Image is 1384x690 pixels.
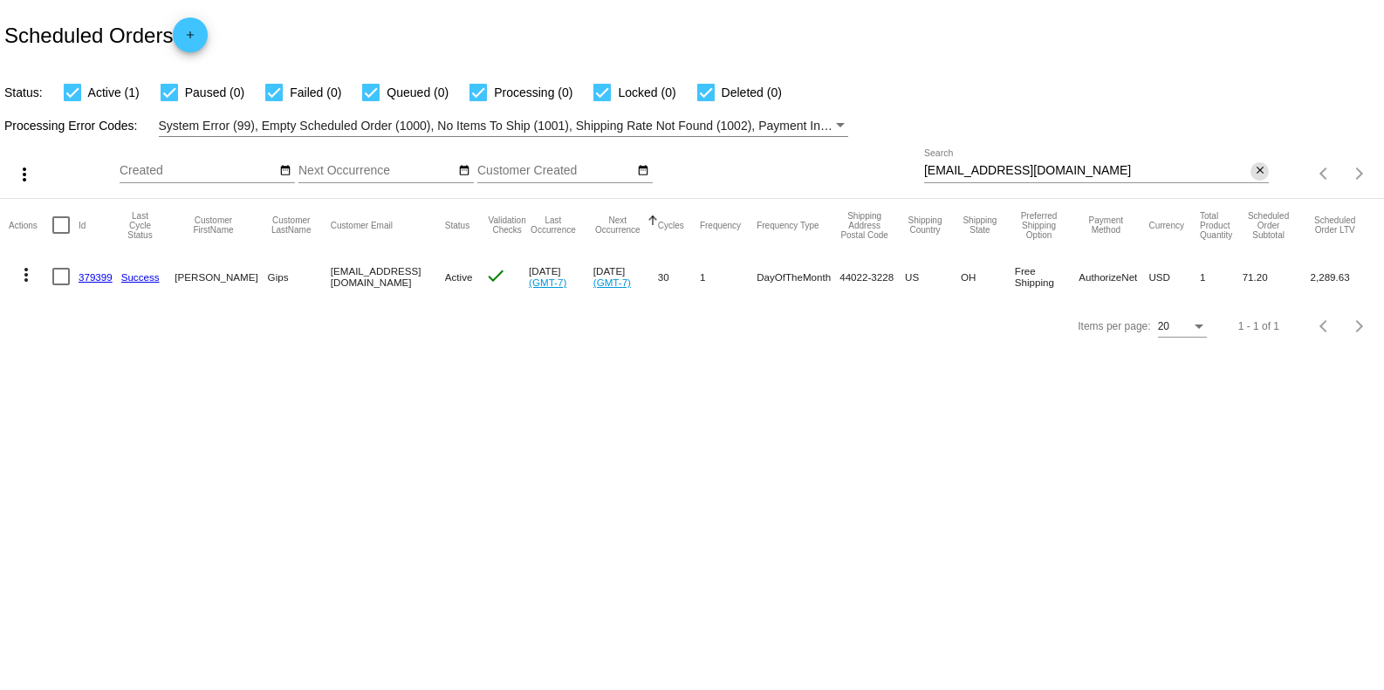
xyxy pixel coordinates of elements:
span: Active [445,271,473,283]
mat-cell: 1 [1200,251,1243,302]
mat-cell: 1 [700,251,757,302]
button: Clear [1250,162,1269,181]
button: Change sorting for CurrencyIso [1148,220,1184,230]
mat-cell: Free Shipping [1015,251,1079,302]
span: Failed (0) [290,82,341,103]
button: Change sorting for Cycles [658,220,684,230]
button: Next page [1342,156,1377,191]
button: Change sorting for Subtotal [1243,211,1295,240]
mat-cell: US [905,251,961,302]
mat-cell: 2,289.63 [1311,251,1375,302]
button: Next page [1342,309,1377,344]
mat-icon: more_vert [16,264,37,285]
span: Processing Error Codes: [4,119,138,133]
button: Change sorting for CustomerLastName [268,215,315,235]
a: 379399 [79,271,113,283]
span: Processing (0) [494,82,572,103]
button: Previous page [1307,156,1342,191]
span: Deleted (0) [722,82,782,103]
div: 1 - 1 of 1 [1238,320,1279,332]
span: Active (1) [88,82,140,103]
mat-cell: DayOfTheMonth [757,251,839,302]
mat-cell: 71.20 [1243,251,1311,302]
mat-icon: check [485,265,506,286]
mat-cell: AuthorizeNet [1079,251,1148,302]
div: Items per page: [1078,320,1150,332]
mat-header-cell: Total Product Quantity [1200,199,1243,251]
mat-header-cell: Actions [9,199,52,251]
button: Change sorting for FrequencyType [757,220,819,230]
mat-cell: [DATE] [593,251,658,302]
mat-cell: Gips [268,251,331,302]
mat-cell: [PERSON_NAME] [175,251,267,302]
button: Change sorting for LastOccurrenceUtc [529,215,578,235]
button: Change sorting for LastProcessingCycleId [121,211,160,240]
input: Next Occurrence [298,164,456,178]
input: Customer Created [477,164,634,178]
a: (GMT-7) [593,277,631,288]
button: Previous page [1307,309,1342,344]
mat-cell: [DATE] [529,251,593,302]
mat-header-cell: Validation Checks [485,199,529,251]
mat-cell: [EMAIL_ADDRESS][DOMAIN_NAME] [331,251,445,302]
button: Change sorting for PaymentMethod.Type [1079,215,1133,235]
button: Change sorting for CustomerEmail [331,220,393,230]
button: Change sorting for NextOccurrenceUtc [593,215,642,235]
button: Change sorting for PreferredShippingOption [1015,211,1063,240]
span: Status: [4,85,43,99]
mat-cell: OH [961,251,1015,302]
a: (GMT-7) [529,277,566,288]
button: Change sorting for LifetimeValue [1311,215,1360,235]
input: Created [120,164,277,178]
span: Queued (0) [387,82,449,103]
mat-icon: date_range [458,164,470,178]
input: Search [924,164,1250,178]
mat-cell: 30 [658,251,700,302]
mat-icon: add [180,29,201,50]
button: Change sorting for ShippingPostcode [839,211,889,240]
h2: Scheduled Orders [4,17,208,52]
button: Change sorting for Status [445,220,469,230]
mat-cell: 44022-3228 [839,251,905,302]
mat-select: Filter by Processing Error Codes [159,115,849,137]
mat-select: Items per page: [1158,321,1207,333]
mat-icon: date_range [279,164,291,178]
button: Change sorting for Frequency [700,220,741,230]
button: Change sorting for CustomerFirstName [175,215,251,235]
mat-icon: more_vert [14,164,35,185]
span: 20 [1158,320,1169,332]
button: Change sorting for ShippingCountry [905,215,945,235]
mat-icon: date_range [637,164,649,178]
a: Success [121,271,160,283]
button: Change sorting for Id [79,220,86,230]
mat-cell: USD [1148,251,1200,302]
button: Change sorting for ShippingState [961,215,999,235]
mat-icon: close [1254,164,1266,178]
span: Paused (0) [185,82,244,103]
span: Locked (0) [618,82,675,103]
